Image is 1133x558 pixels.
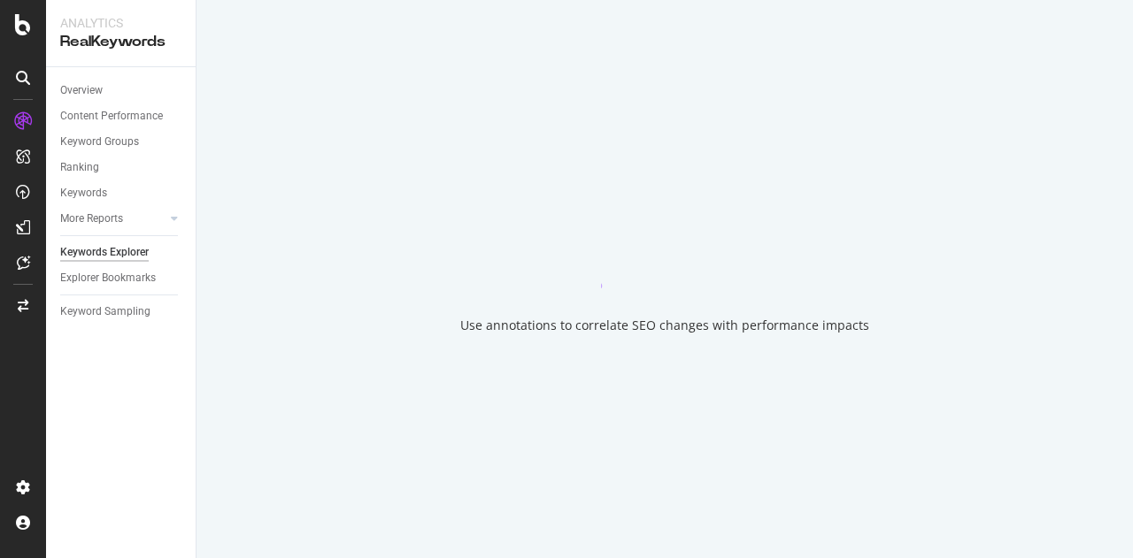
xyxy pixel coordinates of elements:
a: Keywords [60,184,183,203]
div: Use annotations to correlate SEO changes with performance impacts [460,317,869,334]
div: Keyword Sampling [60,302,150,321]
div: Content Performance [60,107,163,126]
div: Keywords Explorer [60,243,149,262]
div: Ranking [60,158,99,177]
div: More Reports [60,210,123,228]
div: RealKeywords [60,32,181,52]
a: Keywords Explorer [60,243,183,262]
a: Keyword Sampling [60,302,183,321]
a: Content Performance [60,107,183,126]
div: animation [601,225,728,288]
a: Keyword Groups [60,133,183,151]
div: Explorer Bookmarks [60,269,156,287]
a: Ranking [60,158,183,177]
div: Overview [60,81,103,100]
div: Analytics [60,14,181,32]
div: Keywords [60,184,107,203]
div: Keyword Groups [60,133,139,151]
a: Overview [60,81,183,100]
a: More Reports [60,210,166,228]
a: Explorer Bookmarks [60,269,183,287]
